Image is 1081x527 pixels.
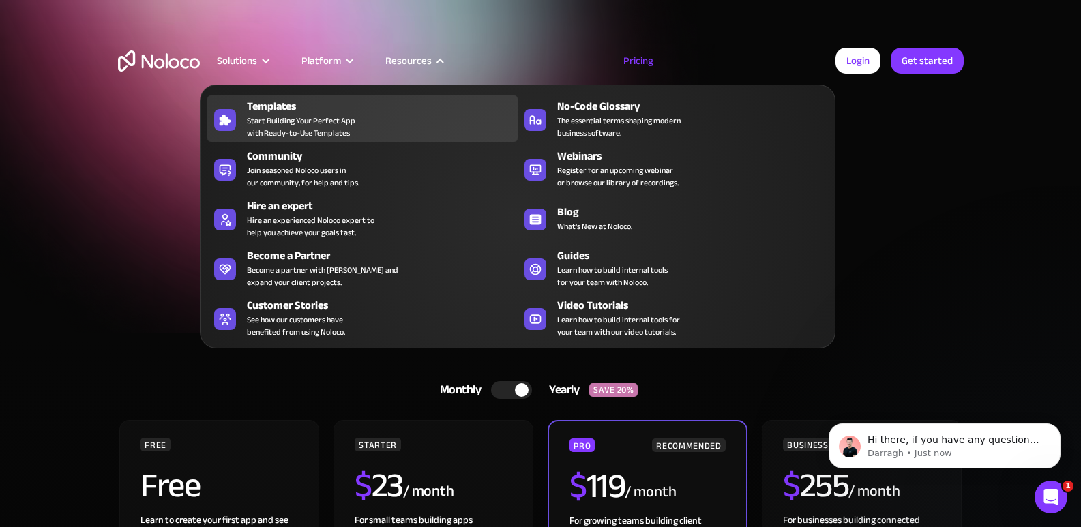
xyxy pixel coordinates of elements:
[557,98,834,115] div: No-Code Glossary
[247,148,524,164] div: Community
[783,453,800,517] span: $
[569,438,595,452] div: PRO
[247,297,524,314] div: Customer Stories
[140,468,200,502] h2: Free
[247,247,524,264] div: Become a Partner
[247,214,374,239] div: Hire an experienced Noloco expert to help you achieve your goals fast.
[569,469,625,503] h2: 119
[385,52,432,70] div: Resources
[207,145,518,192] a: CommunityJoin seasoned Noloco users inour community, for help and tips.
[557,264,668,288] span: Learn how to build internal tools for your team with Noloco.
[118,50,200,72] a: home
[207,95,518,142] a: TemplatesStart Building Your Perfect Appwith Ready-to-Use Templates
[835,48,880,74] a: Login
[217,52,257,70] div: Solutions
[557,115,681,139] span: The essential terms shaping modern business software.
[207,195,518,241] a: Hire an expertHire an experienced Noloco expert tohelp you achieve your goals fast.
[532,380,589,400] div: Yearly
[423,380,492,400] div: Monthly
[247,198,524,214] div: Hire an expert
[140,438,171,451] div: FREE
[518,245,828,291] a: GuidesLearn how to build internal toolsfor your team with Noloco.
[207,245,518,291] a: Become a PartnerBecome a partner with [PERSON_NAME] andexpand your client projects.
[355,468,403,502] h2: 23
[557,148,834,164] div: Webinars
[557,247,834,264] div: Guides
[247,98,524,115] div: Templates
[368,52,459,70] div: Resources
[355,438,400,451] div: STARTER
[625,481,676,503] div: / month
[247,115,355,139] span: Start Building Your Perfect App with Ready-to-Use Templates
[606,52,670,70] a: Pricing
[557,204,834,220] div: Blog
[247,164,359,189] span: Join seasoned Noloco users in our community, for help and tips.
[808,395,1081,490] iframe: Intercom notifications message
[783,438,832,451] div: BUSINESS
[518,295,828,341] a: Video TutorialsLearn how to build internal tools foryour team with our video tutorials.
[200,65,835,348] nav: Resources
[569,454,587,518] span: $
[1035,481,1067,513] iframe: Intercom live chat
[247,314,345,338] span: See how our customers have benefited from using Noloco.
[557,314,680,338] span: Learn how to build internal tools for your team with our video tutorials.
[301,52,341,70] div: Platform
[403,481,454,502] div: / month
[247,264,398,288] div: Become a partner with [PERSON_NAME] and expand your client projects.
[783,468,848,502] h2: 255
[518,145,828,192] a: WebinarsRegister for an upcoming webinaror browse our library of recordings.
[200,52,284,70] div: Solutions
[1063,481,1073,492] span: 1
[891,48,964,74] a: Get started
[518,95,828,142] a: No-Code GlossaryThe essential terms shaping modernbusiness software.
[207,295,518,341] a: Customer StoriesSee how our customers havebenefited from using Noloco.
[557,164,679,189] span: Register for an upcoming webinar or browse our library of recordings.
[355,453,372,517] span: $
[118,143,964,184] h1: A plan for organizations of all sizes
[848,481,900,502] div: / month
[589,383,638,397] div: SAVE 20%
[518,195,828,241] a: BlogWhat's New at Noloco.
[557,220,632,232] span: What's New at Noloco.
[652,438,725,452] div: RECOMMENDED
[557,297,834,314] div: Video Tutorials
[284,52,368,70] div: Platform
